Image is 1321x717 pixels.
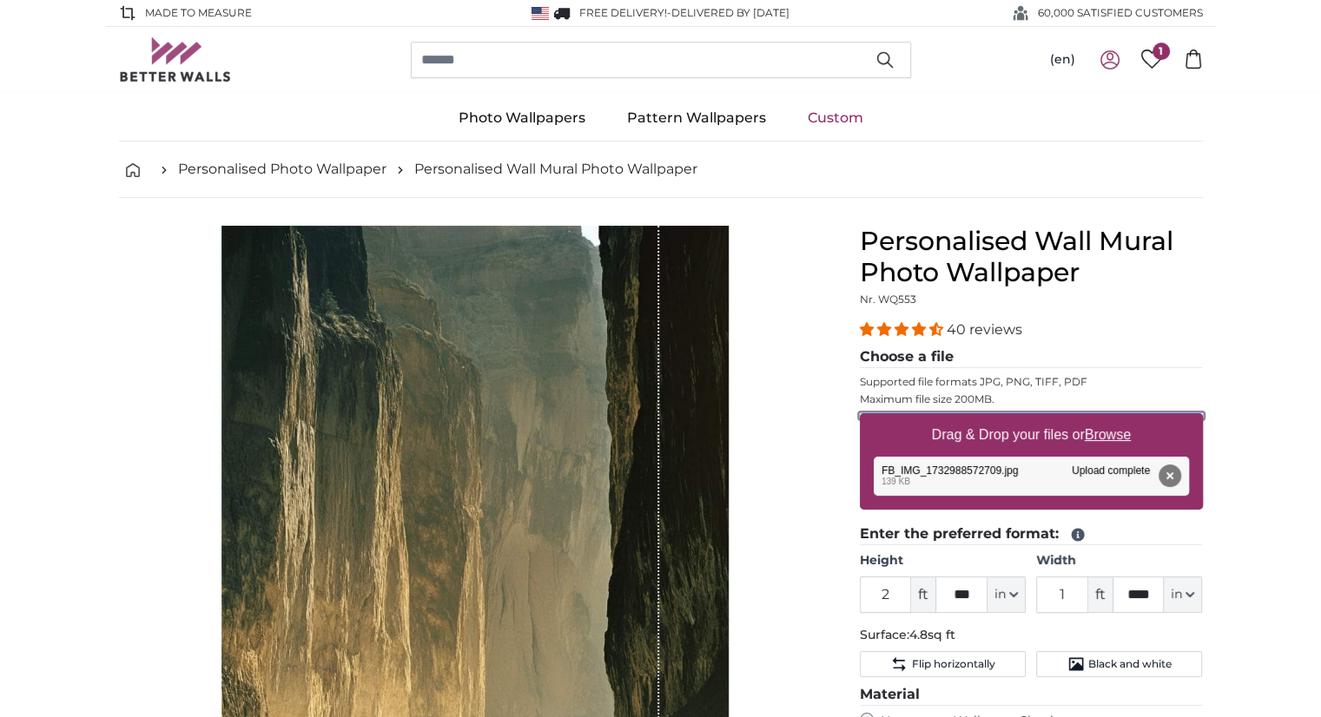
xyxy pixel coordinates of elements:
span: 4.38 stars [860,321,947,338]
span: ft [1088,576,1113,613]
legend: Enter the preferred format: [860,523,1203,545]
label: Height [860,552,1026,569]
img: United States [532,7,549,20]
span: Delivered by [DATE] [671,6,789,19]
span: Nr. WQ553 [860,293,916,306]
button: Flip horizontally [860,651,1026,677]
span: Made to Measure [145,5,252,21]
legend: Choose a file [860,346,1203,368]
span: FREE delivery! [579,6,667,19]
span: 1 [1153,43,1170,60]
span: Black and white [1088,657,1172,671]
a: Pattern Wallpapers [606,95,787,141]
span: - [667,6,789,19]
p: Supported file formats JPG, PNG, TIFF, PDF [860,375,1203,389]
h1: Personalised Wall Mural Photo Wallpaper [860,226,1203,288]
legend: Material [860,684,1203,706]
nav: breadcrumbs [119,141,1203,198]
span: in [994,586,1006,603]
button: in [987,576,1026,613]
img: Betterwalls [119,37,232,82]
span: Flip horizontally [911,657,994,671]
span: 40 reviews [947,321,1022,338]
u: Browse [1085,427,1131,442]
a: Personalised Photo Wallpaper [178,159,386,180]
p: Maximum file size 200MB. [860,392,1203,406]
span: in [1171,586,1182,603]
a: Personalised Wall Mural Photo Wallpaper [414,159,697,180]
span: ft [911,576,935,613]
button: in [1164,576,1202,613]
button: Black and white [1036,651,1202,677]
a: Custom [787,95,884,141]
span: 60,000 SATISFIED CUSTOMERS [1038,5,1203,21]
label: Drag & Drop your files or [924,418,1137,452]
a: Photo Wallpapers [438,95,606,141]
span: 4.8sq ft [909,627,955,642]
button: (en) [1036,44,1089,76]
p: Surface: [860,627,1203,644]
label: Width [1036,552,1202,569]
